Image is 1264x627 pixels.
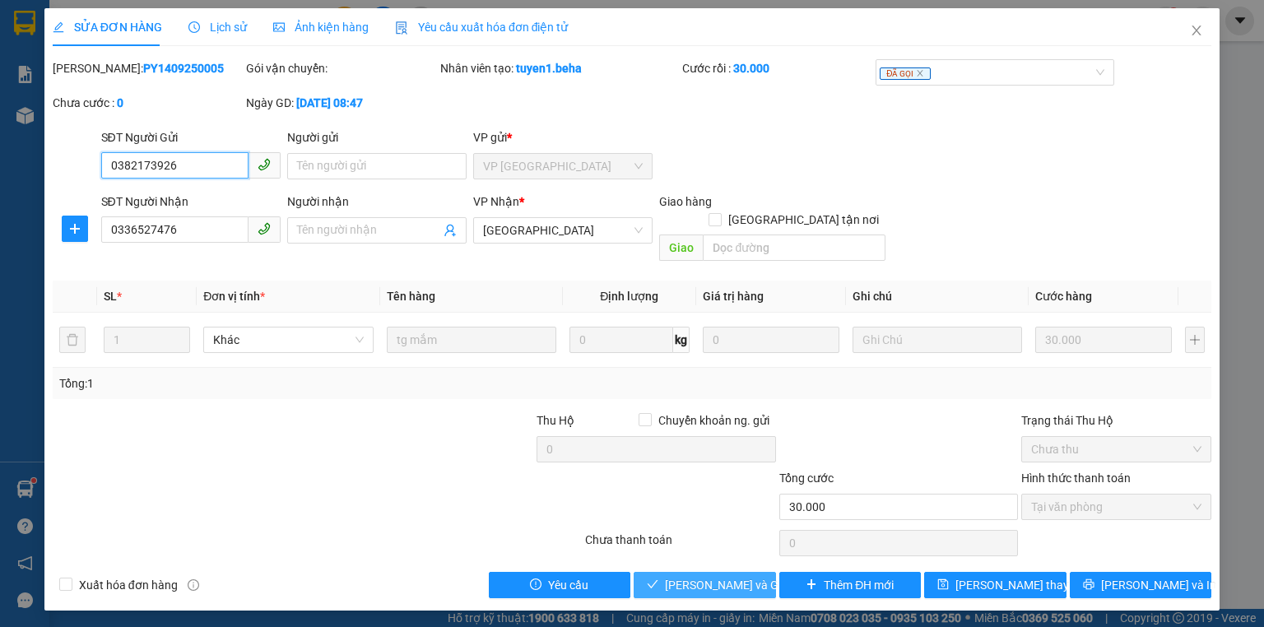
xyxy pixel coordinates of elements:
span: plus [63,222,87,235]
button: exclamation-circleYêu cầu [489,572,631,598]
b: [DATE] 08:47 [296,96,363,109]
span: [PERSON_NAME] và Giao hàng [665,576,823,594]
span: Tên hàng [387,290,435,303]
span: Thu Hộ [537,414,574,427]
span: phone [258,158,271,171]
div: Chưa cước : [53,94,243,112]
input: Ghi Chú [853,327,1022,353]
div: Tổng: 1 [59,374,489,392]
span: exclamation-circle [530,578,541,592]
span: clock-circle [188,21,200,33]
div: Chưa thanh toán [583,531,777,560]
div: Cước rồi : [682,59,872,77]
button: printer[PERSON_NAME] và In [1070,572,1212,598]
b: tuyen1.beha [516,62,582,75]
span: info-circle [188,579,199,591]
div: SĐT Người Gửi [101,128,281,146]
span: ĐÃ GỌI [880,67,931,80]
div: Nhân viên tạo: [440,59,679,77]
b: 30.000 [733,62,769,75]
span: [GEOGRAPHIC_DATA] tận nơi [722,211,885,229]
button: plus [62,216,88,242]
span: Giao [659,235,703,261]
button: check[PERSON_NAME] và Giao hàng [634,572,776,598]
span: Lịch sử [188,21,247,34]
span: Tổng cước [779,471,834,485]
button: delete [59,327,86,353]
div: Ngày GD: [246,94,436,112]
span: SỬA ĐƠN HÀNG [53,21,162,34]
span: Đơn vị tính [203,290,265,303]
input: 0 [703,327,839,353]
div: [PERSON_NAME]: [53,59,243,77]
span: Tại văn phòng [1031,495,1201,519]
input: 0 [1035,327,1172,353]
div: Trạng thái Thu Hộ [1021,411,1211,430]
span: printer [1083,578,1094,592]
span: SL [104,290,117,303]
span: Cước hàng [1035,290,1092,303]
span: close [916,69,924,77]
span: kg [673,327,690,353]
span: [PERSON_NAME] và In [1101,576,1216,594]
span: Định lượng [600,290,658,303]
span: Giá trị hàng [703,290,764,303]
th: Ghi chú [846,281,1029,313]
span: edit [53,21,64,33]
div: VP gửi [473,128,653,146]
span: close [1190,24,1203,37]
div: Gói vận chuyển: [246,59,436,77]
span: Yêu cầu [548,576,588,594]
span: Chưa thu [1031,437,1201,462]
b: PY1409250005 [143,62,224,75]
button: save[PERSON_NAME] thay đổi [924,572,1066,598]
span: plus [806,578,817,592]
span: Thêm ĐH mới [824,576,894,594]
img: icon [395,21,408,35]
div: Người nhận [287,193,467,211]
span: Ảnh kiện hàng [273,21,369,34]
button: plusThêm ĐH mới [779,572,922,598]
span: picture [273,21,285,33]
input: VD: Bàn, Ghế [387,327,556,353]
span: phone [258,222,271,235]
div: SĐT Người Nhận [101,193,281,211]
span: Khác [213,327,363,352]
input: Dọc đường [703,235,885,261]
div: Người gửi [287,128,467,146]
span: user-add [444,224,457,237]
span: save [937,578,949,592]
span: [PERSON_NAME] thay đổi [955,576,1087,594]
button: plus [1185,327,1205,353]
b: 0 [117,96,123,109]
span: VP PHÚ YÊN [483,154,643,179]
span: ĐẮK LẮK [483,218,643,243]
span: Chuyển khoản ng. gửi [652,411,776,430]
span: VP Nhận [473,195,519,208]
label: Hình thức thanh toán [1021,471,1131,485]
button: Close [1173,8,1220,54]
span: Xuất hóa đơn hàng [72,576,184,594]
span: Yêu cầu xuất hóa đơn điện tử [395,21,569,34]
span: check [647,578,658,592]
span: Giao hàng [659,195,712,208]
